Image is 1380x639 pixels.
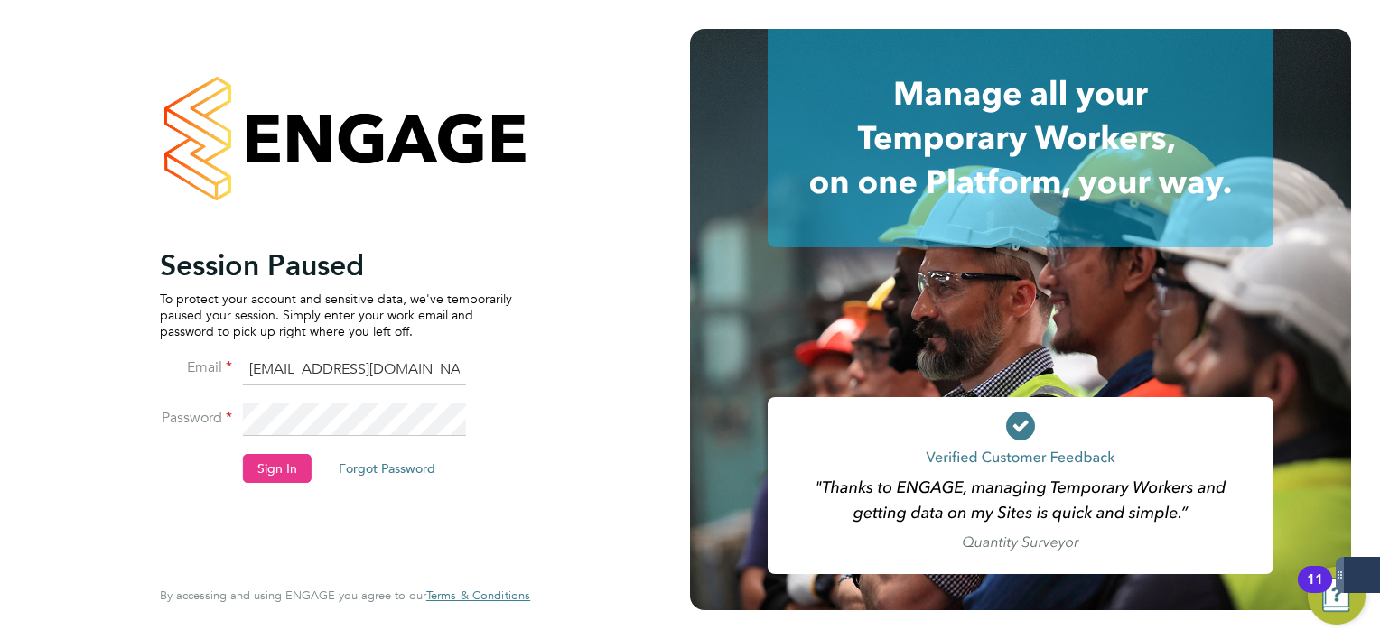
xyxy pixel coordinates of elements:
[426,588,530,603] span: Terms & Conditions
[1307,579,1323,603] div: 11
[160,409,232,428] label: Password
[160,291,512,340] p: To protect your account and sensitive data, we've temporarily paused your session. Simply enter y...
[160,358,232,377] label: Email
[243,354,466,386] input: Enter your work email...
[324,454,450,483] button: Forgot Password
[426,588,530,603] a: Terms & Conditions
[243,454,312,483] button: Sign In
[1308,567,1366,625] button: Open Resource Center, 11 new notifications
[160,588,530,603] span: By accessing and using ENGAGE you agree to our
[160,247,512,283] h2: Session Paused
